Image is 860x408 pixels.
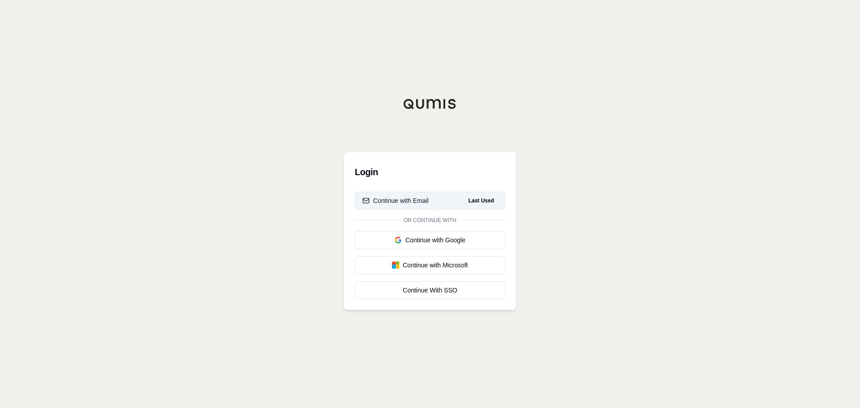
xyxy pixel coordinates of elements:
span: Last Used [465,195,498,206]
div: Continue with Microsoft [362,261,498,270]
div: Continue with Google [362,236,498,245]
button: Continue with EmailLast Used [355,192,505,210]
span: Or continue with [400,217,460,224]
h3: Login [355,163,505,181]
button: Continue with Google [355,231,505,249]
img: Qumis [403,99,457,109]
div: Continue With SSO [362,286,498,295]
div: Continue with Email [362,196,429,205]
button: Continue with Microsoft [355,256,505,274]
a: Continue With SSO [355,281,505,299]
